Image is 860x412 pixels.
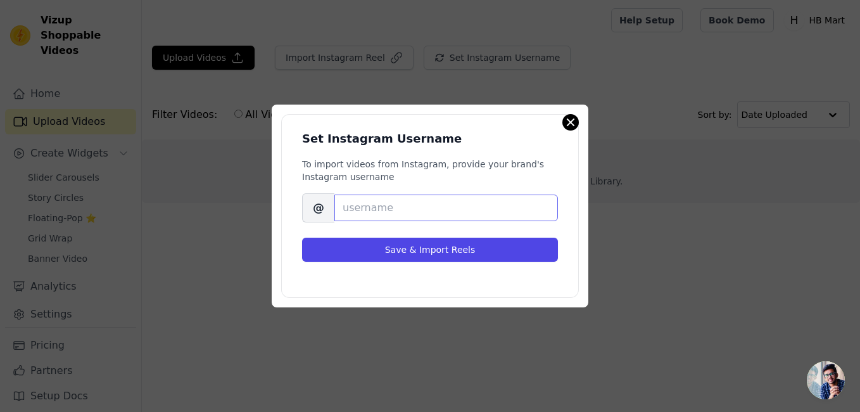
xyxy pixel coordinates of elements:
input: username [334,195,558,221]
a: Open chat [807,361,845,399]
button: Close modal [563,115,578,130]
h3: Set Instagram Username [302,130,558,148]
p: To import videos from Instagram, provide your brand's Instagram username [302,158,558,183]
button: Save & Import Reels [302,238,558,262]
span: @ [302,193,334,222]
